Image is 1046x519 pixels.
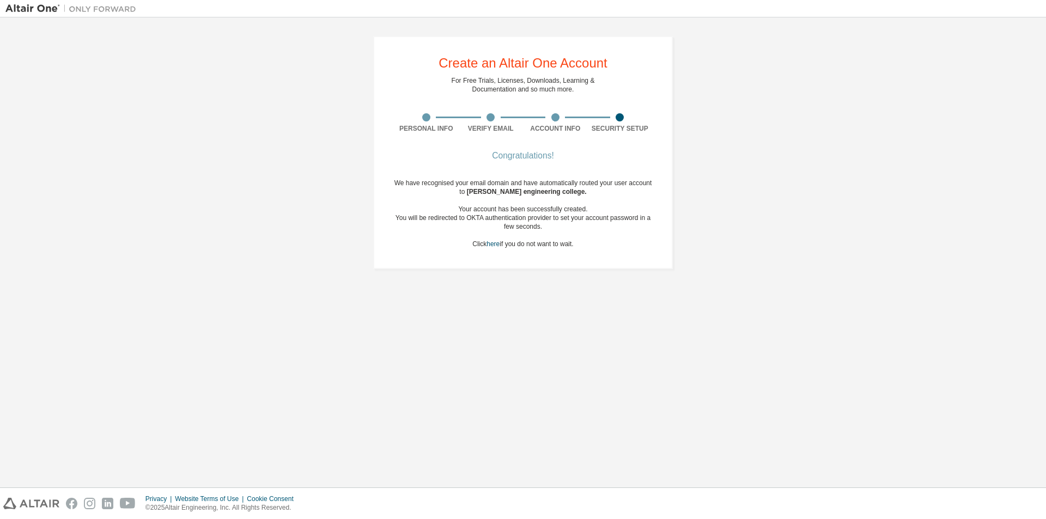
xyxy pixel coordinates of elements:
[175,494,247,503] div: Website Terms of Use
[3,498,59,509] img: altair_logo.svg
[523,124,588,133] div: Account Info
[394,179,652,248] div: We have recognised your email domain and have automatically routed your user account to Click if ...
[588,124,653,133] div: Security Setup
[102,498,113,509] img: linkedin.svg
[486,240,500,248] a: here
[394,152,652,159] div: Congratulations!
[467,188,587,196] span: [PERSON_NAME] engineering college .
[120,498,136,509] img: youtube.svg
[145,494,175,503] div: Privacy
[394,213,652,231] div: You will be redirected to OKTA authentication provider to set your account password in a few seco...
[247,494,300,503] div: Cookie Consent
[5,3,142,14] img: Altair One
[394,124,459,133] div: Personal Info
[145,503,300,512] p: © 2025 Altair Engineering, Inc. All Rights Reserved.
[452,76,595,94] div: For Free Trials, Licenses, Downloads, Learning & Documentation and so much more.
[439,57,607,70] div: Create an Altair One Account
[84,498,95,509] img: instagram.svg
[394,205,652,213] div: Your account has been successfully created.
[459,124,524,133] div: Verify Email
[66,498,77,509] img: facebook.svg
